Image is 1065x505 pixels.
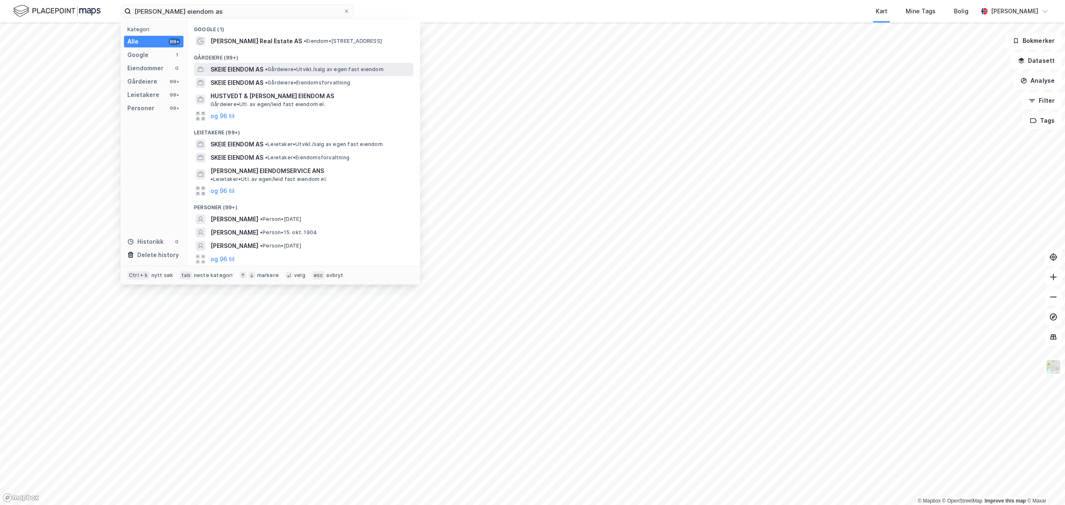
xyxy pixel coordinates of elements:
span: [PERSON_NAME] [211,228,258,238]
img: Z [1045,359,1061,375]
span: • [211,176,213,182]
button: og 96 til [211,186,235,196]
div: Leietakere (99+) [187,123,420,138]
div: Kategori [127,26,183,32]
div: 99+ [168,78,180,85]
span: Person • [DATE] [260,243,301,249]
span: [PERSON_NAME] [211,214,258,224]
div: 0 [173,238,180,245]
div: Kontrollprogram for chat [1023,465,1065,505]
button: Tags [1023,112,1062,129]
span: HUSTVEDT & [PERSON_NAME] EIENDOM AS [211,91,410,101]
input: Søk på adresse, matrikkel, gårdeiere, leietakere eller personer [131,5,343,17]
button: og 96 til [211,254,235,264]
button: Datasett [1011,52,1062,69]
span: Gårdeiere • Utvikl./salg av egen fast eiendom [265,66,384,73]
img: logo.f888ab2527a4732fd821a326f86c7f29.svg [13,4,101,18]
div: [PERSON_NAME] [991,6,1038,16]
div: 99+ [168,105,180,111]
span: • [265,141,267,147]
span: Leietaker • Utvikl./salg av egen fast eiendom [265,141,383,148]
span: • [260,229,263,235]
span: SKEIE EIENDOM AS [211,153,263,163]
div: Gårdeiere (99+) [187,48,420,63]
div: Personer [127,103,154,113]
div: markere [257,272,279,279]
span: • [304,38,306,44]
span: Gårdeiere • Utl. av egen/leid fast eiendom el. [211,101,325,108]
div: Historikk [127,237,163,247]
div: velg [294,272,305,279]
div: Kart [876,6,887,16]
span: Eiendom • [STREET_ADDRESS] [304,38,382,45]
div: Personer (99+) [187,198,420,213]
div: Eiendommer [127,63,163,73]
iframe: Chat Widget [1023,465,1065,505]
div: 0 [173,65,180,72]
div: tab [180,271,192,280]
div: Ctrl + k [127,271,150,280]
div: 99+ [168,92,180,98]
span: [PERSON_NAME] Real Estate AS [211,36,302,46]
a: Mapbox [918,498,941,504]
div: Gårdeiere [127,77,157,87]
span: Leietaker • Eiendomsforvaltning [265,154,349,161]
div: 1 [173,52,180,58]
div: Alle [127,37,139,47]
span: • [265,154,267,161]
div: Delete history [137,250,179,260]
span: • [260,243,263,249]
span: • [260,216,263,222]
span: Person • 15. okt. 1904 [260,229,317,236]
a: Improve this map [985,498,1026,504]
div: Google (1) [187,20,420,35]
span: [PERSON_NAME] [211,241,258,251]
span: • [265,79,267,86]
div: esc [312,271,325,280]
button: Filter [1022,92,1062,109]
div: 99+ [168,38,180,45]
button: Analyse [1013,72,1062,89]
span: Gårdeiere • Eiendomsforvaltning [265,79,350,86]
div: neste kategori [194,272,233,279]
div: Google [127,50,149,60]
div: Bolig [954,6,968,16]
span: SKEIE EIENDOM AS [211,139,263,149]
span: [PERSON_NAME] EIENDOMSERVICE ANS [211,166,324,176]
span: Leietaker • Utl. av egen/leid fast eiendom el. [211,176,327,183]
span: SKEIE EIENDOM AS [211,78,263,88]
button: Bokmerker [1006,32,1062,49]
div: nytt søk [151,272,173,279]
div: avbryt [326,272,343,279]
button: og 96 til [211,111,235,121]
div: Mine Tags [906,6,936,16]
span: Person • [DATE] [260,216,301,223]
span: • [265,66,267,72]
div: Leietakere [127,90,159,100]
a: OpenStreetMap [942,498,983,504]
span: SKEIE EIENDOM AS [211,64,263,74]
a: Mapbox homepage [2,493,39,503]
